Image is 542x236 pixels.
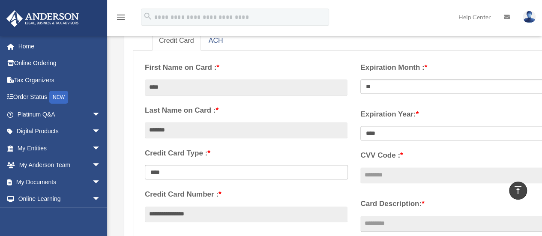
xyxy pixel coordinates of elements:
[6,191,114,208] a: Online Learningarrow_drop_down
[92,106,109,123] span: arrow_drop_down
[145,61,347,74] label: First Name on Card :
[6,157,114,174] a: My Anderson Teamarrow_drop_down
[509,182,527,200] a: vertical_align_top
[116,12,126,22] i: menu
[92,157,109,174] span: arrow_drop_down
[6,72,114,89] a: Tax Organizers
[202,31,230,51] a: ACH
[513,185,523,195] i: vertical_align_top
[523,11,536,23] img: User Pic
[116,15,126,22] a: menu
[143,12,153,21] i: search
[6,106,114,123] a: Platinum Q&Aarrow_drop_down
[145,188,347,201] label: Credit Card Number :
[6,173,114,191] a: My Documentsarrow_drop_down
[152,31,201,51] a: Credit Card
[6,38,114,55] a: Home
[4,10,81,27] img: Anderson Advisors Platinum Portal
[92,123,109,140] span: arrow_drop_down
[6,55,114,72] a: Online Ordering
[145,104,347,117] label: Last Name on Card :
[49,91,68,104] div: NEW
[6,140,114,157] a: My Entitiesarrow_drop_down
[92,191,109,208] span: arrow_drop_down
[6,89,114,106] a: Order StatusNEW
[145,147,347,160] label: Credit Card Type :
[6,123,114,140] a: Digital Productsarrow_drop_down
[92,173,109,191] span: arrow_drop_down
[92,140,109,157] span: arrow_drop_down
